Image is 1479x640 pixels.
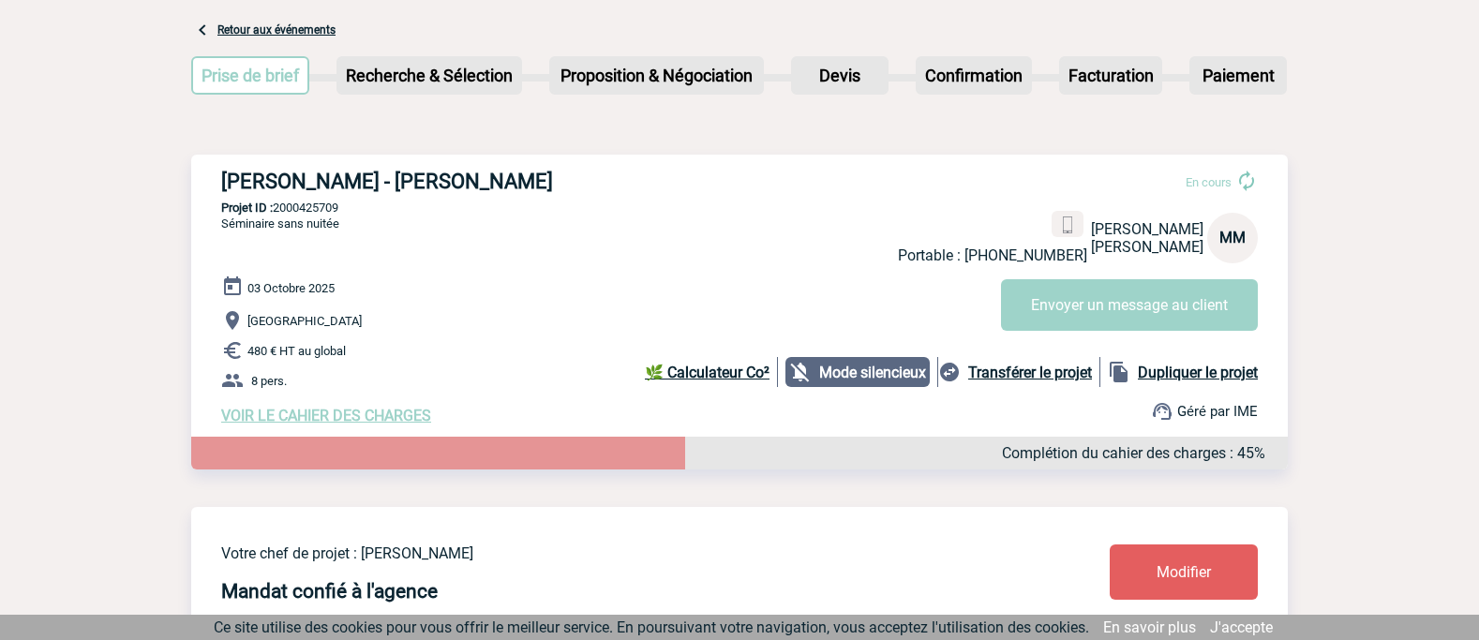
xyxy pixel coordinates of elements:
[221,201,273,215] b: Projet ID :
[247,314,362,328] span: [GEOGRAPHIC_DATA]
[221,580,438,603] h4: Mandat confié à l'agence
[1210,618,1273,636] a: J'accepte
[551,58,762,93] p: Proposition & Négociation
[1091,238,1203,256] span: [PERSON_NAME]
[1186,175,1232,189] span: En cours
[221,407,431,424] a: VOIR LE CAHIER DES CHARGES
[221,216,339,231] span: Séminaire sans nuitée
[221,170,784,193] h3: [PERSON_NAME] - [PERSON_NAME]
[1059,216,1076,233] img: portable.png
[793,58,887,93] p: Devis
[1001,279,1258,331] button: Envoyer un message au client
[1108,361,1130,383] img: file_copy-black-24dp.png
[918,58,1030,93] p: Confirmation
[1157,563,1211,581] span: Modifier
[1177,403,1258,420] span: Géré par IME
[1061,58,1161,93] p: Facturation
[1151,400,1173,423] img: support.png
[645,357,778,387] a: 🌿 Calculateur Co²
[217,23,336,37] a: Retour aux événements
[191,201,1288,215] p: 2000425709
[645,364,769,381] b: 🌿 Calculateur Co²
[819,364,926,381] b: Mode silencieux
[1103,618,1196,636] a: En savoir plus
[251,374,287,388] span: 8 pers.
[338,58,520,93] p: Recherche & Sélection
[247,281,335,295] span: 03 Octobre 2025
[221,544,999,562] p: Votre chef de projet : [PERSON_NAME]
[1091,220,1203,238] span: [PERSON_NAME]
[193,58,307,93] p: Prise de brief
[898,246,1087,264] p: Portable : [PHONE_NUMBER]
[1138,364,1258,381] b: Dupliquer le projet
[247,344,346,358] span: 480 € HT au global
[1219,229,1246,246] span: MM
[1191,58,1285,93] p: Paiement
[968,364,1092,381] b: Transférer le projet
[785,357,938,387] div: Notifications désactivées
[214,618,1089,636] span: Ce site utilise des cookies pour vous offrir le meilleur service. En poursuivant votre navigation...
